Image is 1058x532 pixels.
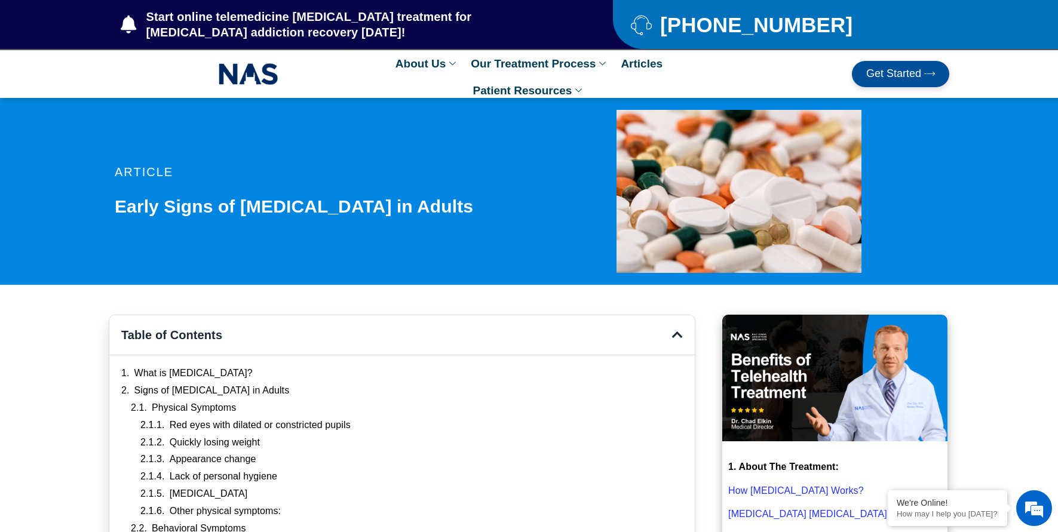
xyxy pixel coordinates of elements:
span: Get Started [866,68,921,80]
a: Start online telemedicine [MEDICAL_DATA] treatment for [MEDICAL_DATA] addiction recovery [DATE]! [121,9,565,40]
a: Signs of [MEDICAL_DATA] in Adults [134,385,290,397]
a: [MEDICAL_DATA] [MEDICAL_DATA] [728,509,887,519]
a: What is [MEDICAL_DATA]? [134,367,253,380]
img: Early Signs of Drug Addiction in Adults [617,110,861,273]
span: [PHONE_NUMBER] [657,17,852,32]
img: Benefits of Telehealth Suboxone Treatment that you should know [722,315,947,441]
p: How may I help you today? [897,509,998,518]
a: [PHONE_NUMBER] [631,14,919,35]
a: Our Treatment Process [465,50,615,77]
a: Patient Resources [467,77,591,104]
a: Physical Symptoms [152,402,236,414]
a: About Us [390,50,465,77]
img: NAS_email_signature-removebg-preview.png [219,60,278,88]
div: Close table of contents [672,329,683,341]
a: Get Started [852,61,949,87]
a: Quickly losing weight [170,436,260,449]
p: article [115,166,535,178]
a: Other physical symptoms: [170,505,281,518]
strong: 1. About The Treatment: [728,462,839,472]
h1: Early Signs of [MEDICAL_DATA] in Adults [115,196,535,217]
span: Start online telemedicine [MEDICAL_DATA] treatment for [MEDICAL_DATA] addiction recovery [DATE]! [143,9,566,40]
h4: Table of Contents [121,327,672,343]
a: [MEDICAL_DATA] [170,488,248,500]
div: We're Online! [897,498,998,508]
a: Appearance change [170,453,256,466]
a: Lack of personal hygiene [170,471,277,483]
a: How [MEDICAL_DATA] Works? [728,485,864,496]
a: Red eyes with dilated or constricted pupils [170,419,351,432]
a: Articles [615,50,668,77]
